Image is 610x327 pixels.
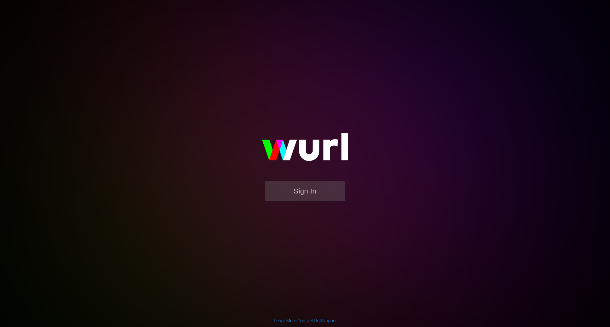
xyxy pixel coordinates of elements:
button: Sign In [265,181,345,201]
a: Support [320,318,336,323]
a: Contact Us [297,318,319,323]
div: | | [274,317,336,324]
a: Learn More [274,318,296,323]
img: wurl-logo-on-black-223613ac3d8ba8fe6dc639794a292ebdb59501304c7dfd60c99c58986ef67473.svg [241,119,369,181]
